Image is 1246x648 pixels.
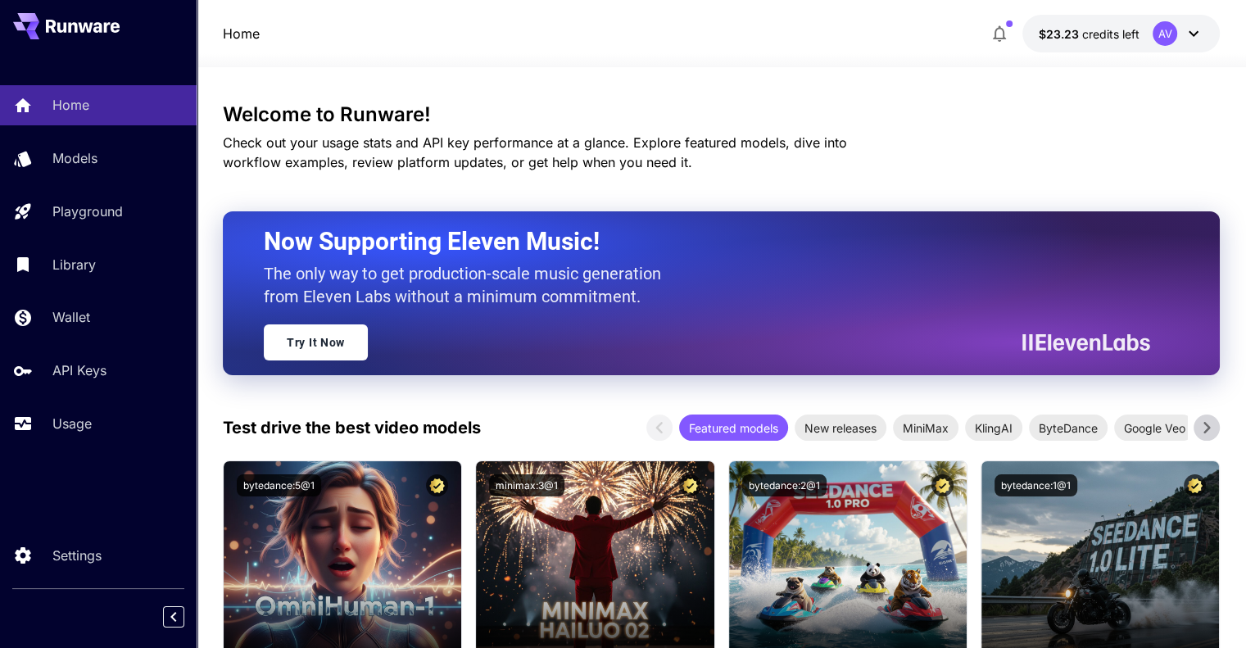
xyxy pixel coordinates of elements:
[163,606,184,628] button: Collapse sidebar
[1082,27,1140,41] span: credits left
[52,414,92,433] p: Usage
[52,546,102,565] p: Settings
[1184,474,1206,496] button: Certified Model – Vetted for best performance and includes a commercial license.
[52,307,90,327] p: Wallet
[931,474,954,496] button: Certified Model – Vetted for best performance and includes a commercial license.
[52,202,123,221] p: Playground
[1039,25,1140,43] div: $23.23036
[1153,21,1177,46] div: AV
[679,474,701,496] button: Certified Model – Vetted for best performance and includes a commercial license.
[965,415,1022,441] div: KlingAI
[52,255,96,274] p: Library
[175,602,197,632] div: Collapse sidebar
[1114,415,1195,441] div: Google Veo
[223,415,481,440] p: Test drive the best video models
[223,24,260,43] a: Home
[426,474,448,496] button: Certified Model – Vetted for best performance and includes a commercial license.
[223,103,1220,126] h3: Welcome to Runware!
[264,262,673,308] p: The only way to get production-scale music generation from Eleven Labs without a minimum commitment.
[795,415,886,441] div: New releases
[52,95,89,115] p: Home
[893,415,958,441] div: MiniMax
[223,24,260,43] nav: breadcrumb
[1039,27,1082,41] span: $23.23
[965,419,1022,437] span: KlingAI
[1022,15,1220,52] button: $23.23036AV
[264,324,368,360] a: Try It Now
[995,474,1077,496] button: bytedance:1@1
[742,474,827,496] button: bytedance:2@1
[223,134,847,170] span: Check out your usage stats and API key performance at a glance. Explore featured models, dive int...
[264,226,1138,257] h2: Now Supporting Eleven Music!
[1029,419,1108,437] span: ByteDance
[52,360,106,380] p: API Keys
[893,419,958,437] span: MiniMax
[795,419,886,437] span: New releases
[237,474,321,496] button: bytedance:5@1
[1114,419,1195,437] span: Google Veo
[489,474,564,496] button: minimax:3@1
[679,419,788,437] span: Featured models
[679,415,788,441] div: Featured models
[1029,415,1108,441] div: ByteDance
[52,148,97,168] p: Models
